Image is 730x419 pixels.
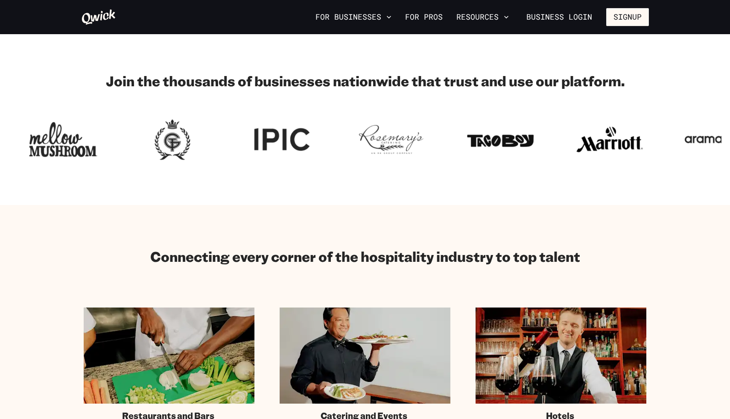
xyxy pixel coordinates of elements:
img: Hotel staff serving at bar [476,308,646,404]
img: Logo for Georgian Terrace [138,117,207,163]
img: Logo for Taco Boy [466,117,534,163]
img: Logo for Marriott [575,117,644,163]
a: For Pros [402,10,446,24]
img: Logo for Mellow Mushroom [29,117,97,163]
img: Logo for Rosemary's Catering [357,117,425,163]
button: Signup [606,8,649,26]
h2: Connecting every corner of the hospitality industry to top talent [150,248,580,265]
img: Catering staff carrying dishes. [280,308,450,404]
button: Resources [453,10,512,24]
h2: Join the thousands of businesses nationwide that trust and use our platform. [81,72,649,89]
button: For Businesses [312,10,395,24]
img: Chef in kitchen [84,308,254,404]
img: Logo for IPIC [248,117,316,163]
a: Business Login [519,8,599,26]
